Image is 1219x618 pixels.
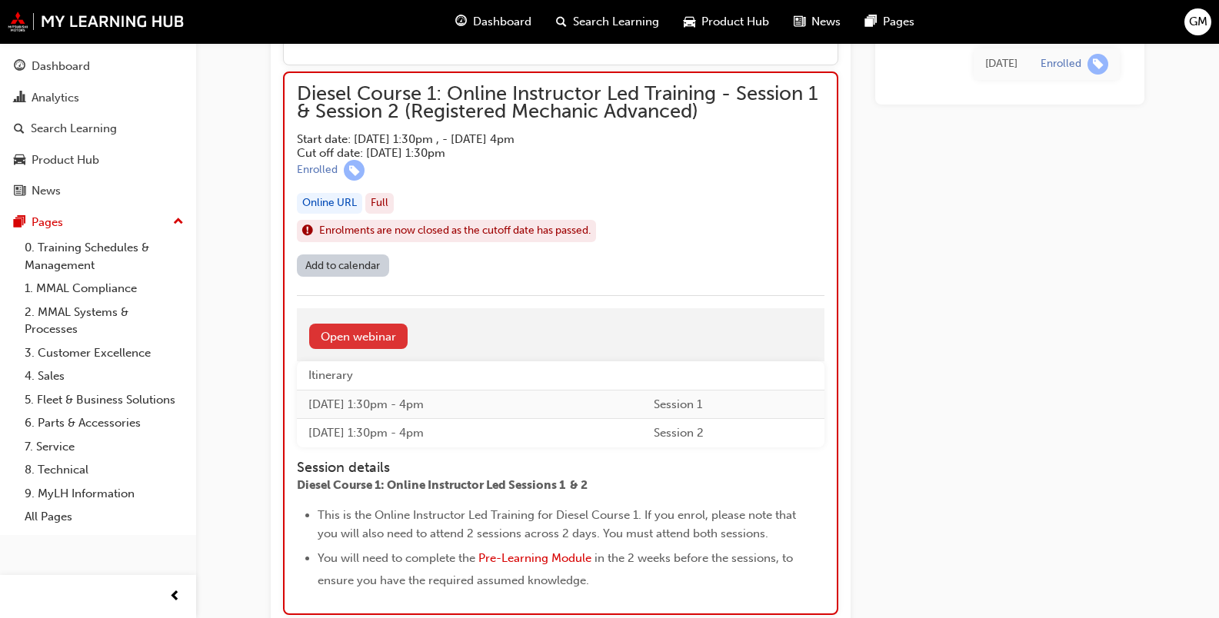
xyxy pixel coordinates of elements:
[544,6,671,38] a: search-iconSearch Learning
[14,154,25,168] span: car-icon
[318,508,799,540] span: This is the Online Instructor Led Training for Diesel Course 1. If you enrol, please note that yo...
[319,222,591,240] span: Enrolments are now closed as the cutoff date has passed.
[32,89,79,107] div: Analytics
[297,85,824,120] span: Diesel Course 1: Online Instructor Led Training - Session 1 & Session 2 (Registered Mechanic Adva...
[297,193,362,214] div: Online URL
[297,254,389,277] a: Add to calendar
[297,132,800,146] h5: Start date: [DATE] 1:30pm , - [DATE] 4pm
[6,146,190,174] a: Product Hub
[556,12,567,32] span: search-icon
[6,208,190,237] button: Pages
[18,236,190,277] a: 0. Training Schedules & Management
[32,151,99,169] div: Product Hub
[642,419,824,447] td: Session 2
[883,13,914,31] span: Pages
[18,505,190,529] a: All Pages
[18,277,190,301] a: 1. MMAL Compliance
[573,13,659,31] span: Search Learning
[297,390,642,419] td: [DATE] 1:30pm - 4pm
[6,115,190,143] a: Search Learning
[14,184,25,198] span: news-icon
[297,163,338,178] div: Enrolled
[297,85,824,283] button: Diesel Course 1: Online Instructor Led Training - Session 1 & Session 2 (Registered Mechanic Adva...
[309,324,408,349] a: Open webinar
[671,6,781,38] a: car-iconProduct Hub
[297,460,797,477] h4: Session details
[473,13,531,31] span: Dashboard
[6,177,190,205] a: News
[173,212,184,232] span: up-icon
[318,551,475,565] span: You will need to complete the
[794,12,805,32] span: news-icon
[18,301,190,341] a: 2. MMAL Systems & Processes
[781,6,853,38] a: news-iconNews
[32,58,90,75] div: Dashboard
[985,55,1017,72] div: Thu Jul 24 2025 10:43:21 GMT+1000 (Australian Eastern Standard Time)
[853,6,927,38] a: pages-iconPages
[6,84,190,112] a: Analytics
[297,419,642,447] td: [DATE] 1:30pm - 4pm
[455,12,467,32] span: guage-icon
[302,221,313,241] span: exclaim-icon
[642,390,824,419] td: Session 1
[297,146,800,160] h5: Cut off date: [DATE] 1:30pm
[297,478,588,492] span: Diesel Course 1: Online Instructor Led Sessions 1 & 2
[6,52,190,81] a: Dashboard
[14,60,25,74] span: guage-icon
[478,551,591,565] a: Pre-Learning Module
[701,13,769,31] span: Product Hub
[18,364,190,388] a: 4. Sales
[32,214,63,231] div: Pages
[18,482,190,506] a: 9. MyLH Information
[811,13,841,31] span: News
[865,12,877,32] span: pages-icon
[14,91,25,105] span: chart-icon
[1087,53,1108,74] span: learningRecordVerb_ENROLL-icon
[365,193,394,214] div: Full
[684,12,695,32] span: car-icon
[18,435,190,459] a: 7. Service
[169,587,181,606] span: prev-icon
[1041,56,1081,71] div: Enrolled
[18,458,190,482] a: 8. Technical
[297,361,642,390] th: Itinerary
[6,49,190,208] button: DashboardAnalyticsSearch LearningProduct HubNews
[32,182,61,200] div: News
[344,160,365,181] span: learningRecordVerb_ENROLL-icon
[31,120,117,138] div: Search Learning
[1189,13,1207,31] span: GM
[14,216,25,230] span: pages-icon
[318,551,796,587] span: in the 2 weeks before the sessions, to ensure you have the required assumed knowledge.
[14,122,25,136] span: search-icon
[18,341,190,365] a: 3. Customer Excellence
[1184,8,1211,35] button: GM
[18,411,190,435] a: 6. Parts & Accessories
[8,12,185,32] img: mmal
[18,388,190,412] a: 5. Fleet & Business Solutions
[443,6,544,38] a: guage-iconDashboard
